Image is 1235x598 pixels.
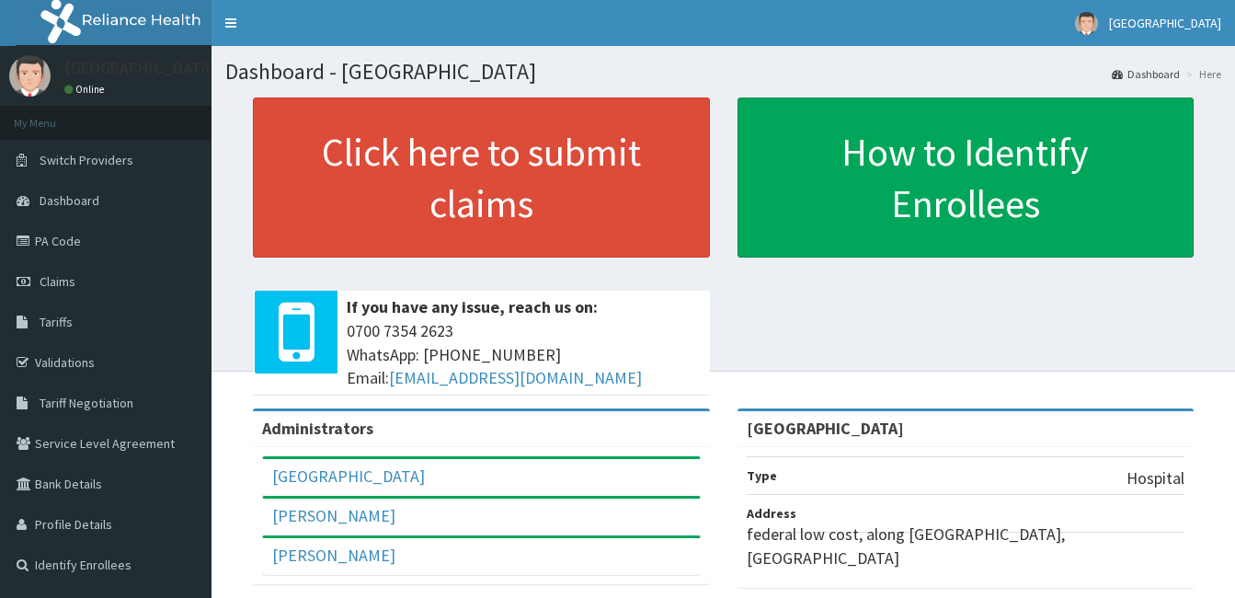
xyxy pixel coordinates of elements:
[9,55,51,97] img: User Image
[1109,15,1221,31] span: [GEOGRAPHIC_DATA]
[1182,66,1221,82] li: Here
[40,395,133,411] span: Tariff Negotiation
[738,98,1195,258] a: How to Identify Enrollees
[225,60,1221,84] h1: Dashboard - [GEOGRAPHIC_DATA]
[389,367,642,388] a: [EMAIL_ADDRESS][DOMAIN_NAME]
[253,98,710,258] a: Click here to submit claims
[272,545,395,566] a: [PERSON_NAME]
[272,505,395,526] a: [PERSON_NAME]
[64,60,216,76] p: [GEOGRAPHIC_DATA]
[347,319,701,390] span: 0700 7354 2623 WhatsApp: [PHONE_NUMBER] Email:
[1112,66,1180,82] a: Dashboard
[347,296,598,317] b: If you have any issue, reach us on:
[40,192,99,209] span: Dashboard
[747,418,904,439] strong: [GEOGRAPHIC_DATA]
[747,505,796,522] b: Address
[262,418,373,439] b: Administrators
[272,466,425,487] a: [GEOGRAPHIC_DATA]
[40,273,75,290] span: Claims
[40,314,73,330] span: Tariffs
[747,467,777,484] b: Type
[40,152,133,168] span: Switch Providers
[747,523,1185,569] p: federal low cost, along [GEOGRAPHIC_DATA], [GEOGRAPHIC_DATA]
[64,83,109,96] a: Online
[1075,12,1098,35] img: User Image
[1126,466,1184,490] p: Hospital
